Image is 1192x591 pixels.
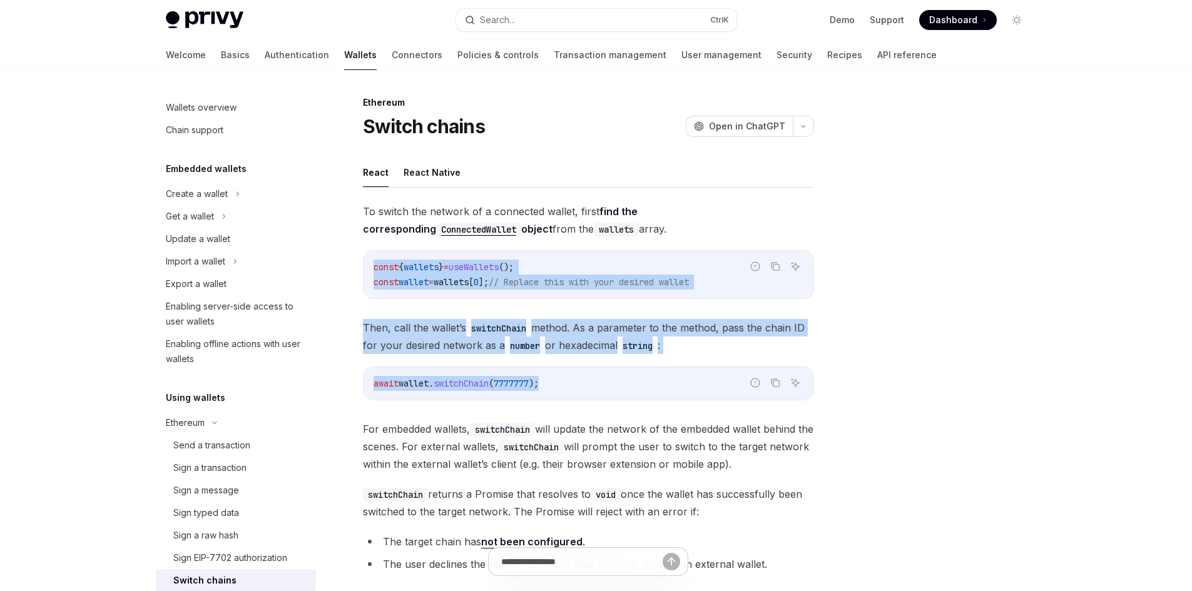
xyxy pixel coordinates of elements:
span: wallet [399,378,429,389]
a: Send a transaction [156,434,316,457]
a: Update a wallet [156,228,316,250]
code: number [505,339,545,353]
div: Sign EIP-7702 authorization [173,550,287,565]
code: ConnectedWallet [436,223,521,236]
span: ( [489,378,494,389]
span: 7777777 [494,378,529,389]
a: Sign a message [156,479,316,502]
span: wallets [404,261,439,273]
a: Policies & controls [457,40,539,70]
a: User management [681,40,762,70]
a: Enabling server-side access to user wallets [156,295,316,333]
span: } [439,261,444,273]
div: Send a transaction [173,438,250,453]
code: wallets [594,223,639,236]
span: Dashboard [929,14,977,26]
a: Sign EIP-7702 authorization [156,547,316,569]
a: Dashboard [919,10,997,30]
h5: Using wallets [166,390,225,405]
button: React Native [404,158,461,187]
span: useWallets [449,261,499,273]
span: = [429,276,434,288]
span: ); [529,378,539,389]
div: Update a wallet [166,231,230,246]
code: string [618,339,658,353]
div: Wallets overview [166,100,237,115]
div: Sign a transaction [173,460,247,475]
span: const [374,276,399,288]
button: Report incorrect code [747,258,763,275]
span: ]; [479,276,489,288]
button: Ask AI [787,258,803,275]
span: 0 [474,276,479,288]
img: light logo [166,11,243,29]
button: Copy the contents from the code block [767,258,783,275]
a: Enabling offline actions with user wallets [156,333,316,370]
a: not been configured [481,535,583,548]
span: switchChain [434,378,489,389]
div: Sign typed data [173,505,239,520]
a: Authentication [265,40,329,70]
div: Ethereum [166,415,205,430]
div: Get a wallet [166,209,214,224]
li: The target chain has . [363,533,814,550]
button: React [363,158,389,187]
div: Sign a raw hash [173,528,238,543]
a: Export a wallet [156,273,316,295]
a: Demo [830,14,855,26]
span: (); [499,261,514,273]
span: . [429,378,434,389]
div: Switch chains [173,573,237,588]
code: switchChain [470,423,535,437]
span: { [399,261,404,273]
span: = [444,261,449,273]
a: Wallets [344,40,377,70]
button: Open in ChatGPT [686,116,793,137]
div: Create a wallet [166,186,228,201]
a: Recipes [827,40,862,70]
button: Toggle dark mode [1007,10,1027,30]
a: Welcome [166,40,206,70]
div: Ethereum [363,96,814,109]
span: Open in ChatGPT [709,120,785,133]
a: Chain support [156,119,316,141]
a: Support [870,14,904,26]
button: Ask AI [787,375,803,391]
button: Send message [663,553,680,570]
span: returns a Promise that resolves to once the wallet has successfully been switched to the target n... [363,485,814,520]
span: // Replace this with your desired wallet [489,276,689,288]
button: Report incorrect code [747,375,763,391]
a: Basics [221,40,250,70]
div: Import a wallet [166,254,225,269]
h5: Embedded wallets [166,161,247,176]
h1: Switch chains [363,115,485,138]
div: Chain support [166,123,223,138]
span: wallets [434,276,469,288]
span: [ [469,276,474,288]
span: Then, call the wallet’s method. As a parameter to the method, pass the chain ID for your desired ... [363,319,814,354]
a: find the correspondingConnectedWalletobject [363,205,638,235]
a: Wallets overview [156,96,316,119]
span: wallet [399,276,429,288]
span: Ctrl K [710,15,729,25]
a: Transaction management [554,40,666,70]
code: switchChain [466,321,531,335]
a: Sign a raw hash [156,524,316,547]
button: Copy the contents from the code block [767,375,783,391]
div: Sign a message [173,483,239,498]
code: switchChain [499,440,564,454]
a: API reference [877,40,937,70]
code: switchChain [363,488,428,502]
div: Enabling server-side access to user wallets [166,299,308,329]
span: await [374,378,399,389]
div: Enabling offline actions with user wallets [166,336,308,366]
a: Security [777,40,812,70]
span: For embedded wallets, will update the network of the embedded wallet behind the scenes. For exter... [363,420,814,473]
a: Connectors [392,40,442,70]
code: void [591,488,621,502]
a: Sign typed data [156,502,316,524]
div: Export a wallet [166,276,227,291]
span: const [374,261,399,273]
span: To switch the network of a connected wallet, first from the array. [363,203,814,238]
button: Search...CtrlK [456,9,736,31]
